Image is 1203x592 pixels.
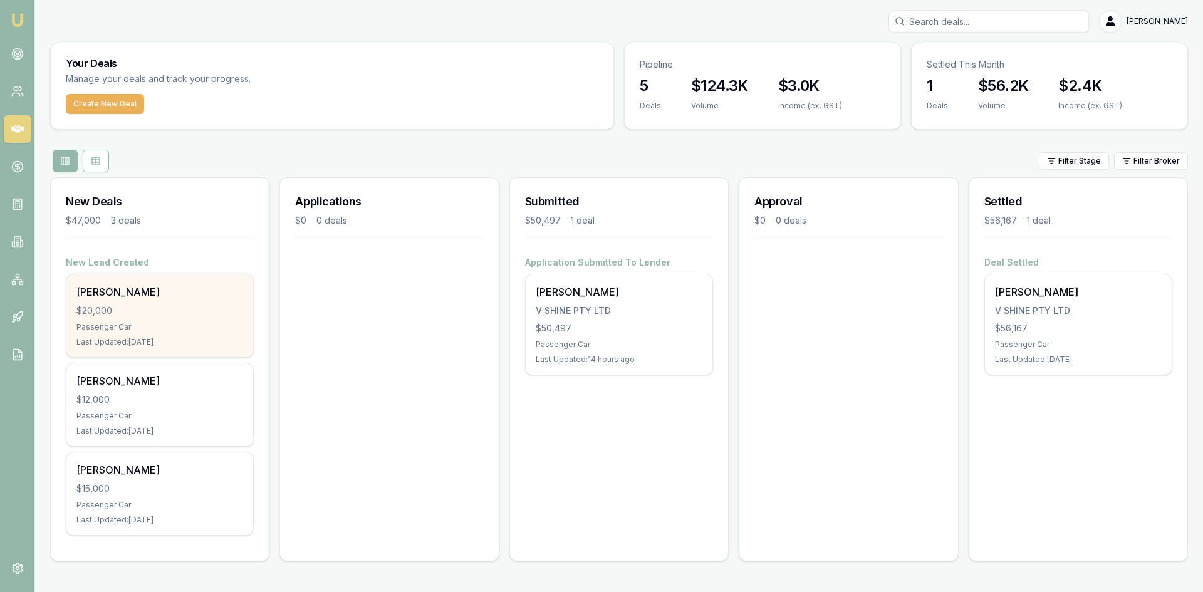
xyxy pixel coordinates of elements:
[525,256,713,269] h4: Application Submitted To Lender
[1133,156,1180,166] span: Filter Broker
[640,101,661,111] div: Deals
[984,193,1172,210] h3: Settled
[536,284,702,299] div: [PERSON_NAME]
[1027,214,1051,227] div: 1 deal
[927,76,948,96] h3: 1
[995,284,1162,299] div: [PERSON_NAME]
[525,214,561,227] div: $50,497
[640,58,885,71] p: Pipeline
[76,393,243,406] div: $12,000
[111,214,141,227] div: 3 deals
[66,256,254,269] h4: New Lead Created
[66,58,598,68] h3: Your Deals
[66,214,101,227] div: $47,000
[536,304,702,317] div: V SHINE PTY LTD
[76,322,243,332] div: Passenger Car
[66,193,254,210] h3: New Deals
[76,337,243,347] div: Last Updated: [DATE]
[1039,152,1109,170] button: Filter Stage
[1058,76,1122,96] h3: $2.4K
[76,500,243,510] div: Passenger Car
[66,72,387,86] p: Manage your deals and track your progress.
[76,515,243,525] div: Last Updated: [DATE]
[76,426,243,436] div: Last Updated: [DATE]
[927,101,948,111] div: Deals
[76,284,243,299] div: [PERSON_NAME]
[295,193,483,210] h3: Applications
[571,214,595,227] div: 1 deal
[66,94,144,114] button: Create New Deal
[1127,16,1188,26] span: [PERSON_NAME]
[76,373,243,388] div: [PERSON_NAME]
[536,322,702,335] div: $50,497
[995,340,1162,350] div: Passenger Car
[995,304,1162,317] div: V SHINE PTY LTD
[1058,101,1122,111] div: Income (ex. GST)
[525,193,713,210] h3: Submitted
[995,322,1162,335] div: $56,167
[1114,152,1188,170] button: Filter Broker
[984,214,1017,227] div: $56,167
[691,76,748,96] h3: $124.3K
[10,13,25,28] img: emu-icon-u.png
[776,214,806,227] div: 0 deals
[76,482,243,495] div: $15,000
[76,462,243,477] div: [PERSON_NAME]
[778,101,842,111] div: Income (ex. GST)
[978,101,1028,111] div: Volume
[978,76,1028,96] h3: $56.2K
[984,256,1172,269] h4: Deal Settled
[927,58,1172,71] p: Settled This Month
[536,355,702,365] div: Last Updated: 14 hours ago
[754,214,766,227] div: $0
[995,355,1162,365] div: Last Updated: [DATE]
[316,214,347,227] div: 0 deals
[1058,156,1101,166] span: Filter Stage
[640,76,661,96] h3: 5
[691,101,748,111] div: Volume
[76,304,243,317] div: $20,000
[76,411,243,421] div: Passenger Car
[536,340,702,350] div: Passenger Car
[778,76,842,96] h3: $3.0K
[888,10,1089,33] input: Search deals
[754,193,942,210] h3: Approval
[295,214,306,227] div: $0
